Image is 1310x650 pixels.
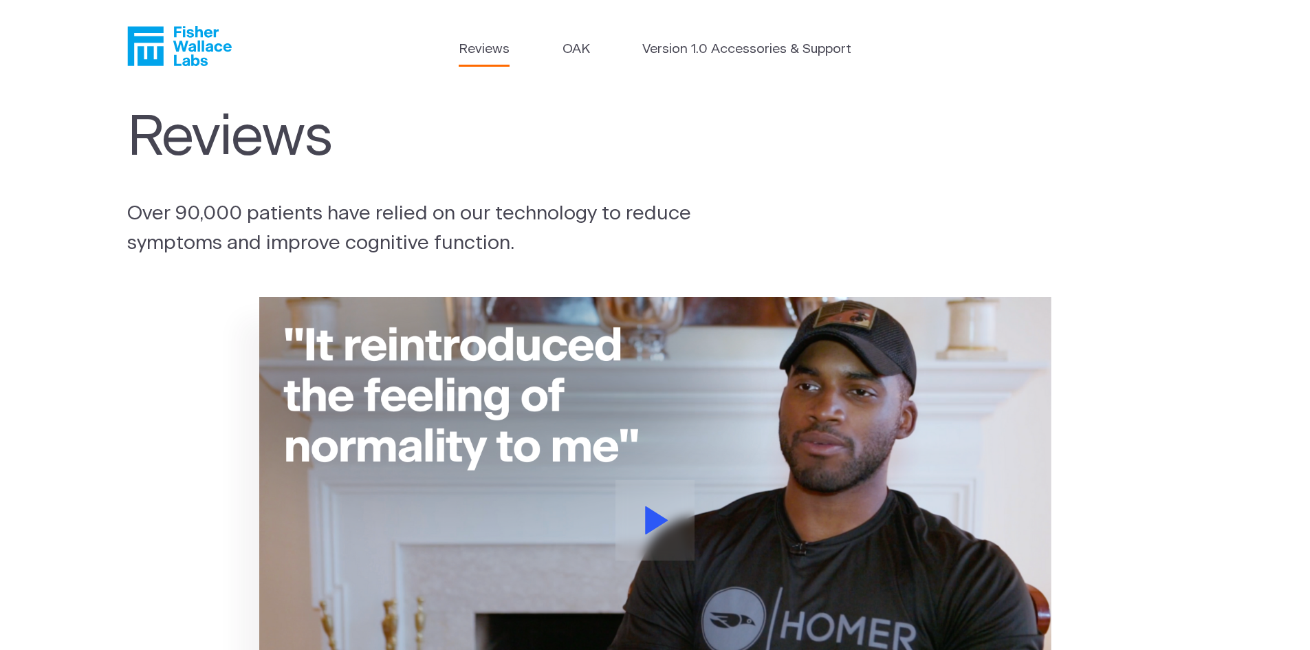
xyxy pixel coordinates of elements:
a: Version 1.0 Accessories & Support [642,40,851,60]
a: OAK [563,40,590,60]
svg: Play [645,506,668,534]
a: Fisher Wallace [127,26,232,66]
a: Reviews [459,40,510,60]
p: Over 90,000 patients have relied on our technology to reduce symptoms and improve cognitive funct... [127,199,728,258]
h1: Reviews [127,106,721,171]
